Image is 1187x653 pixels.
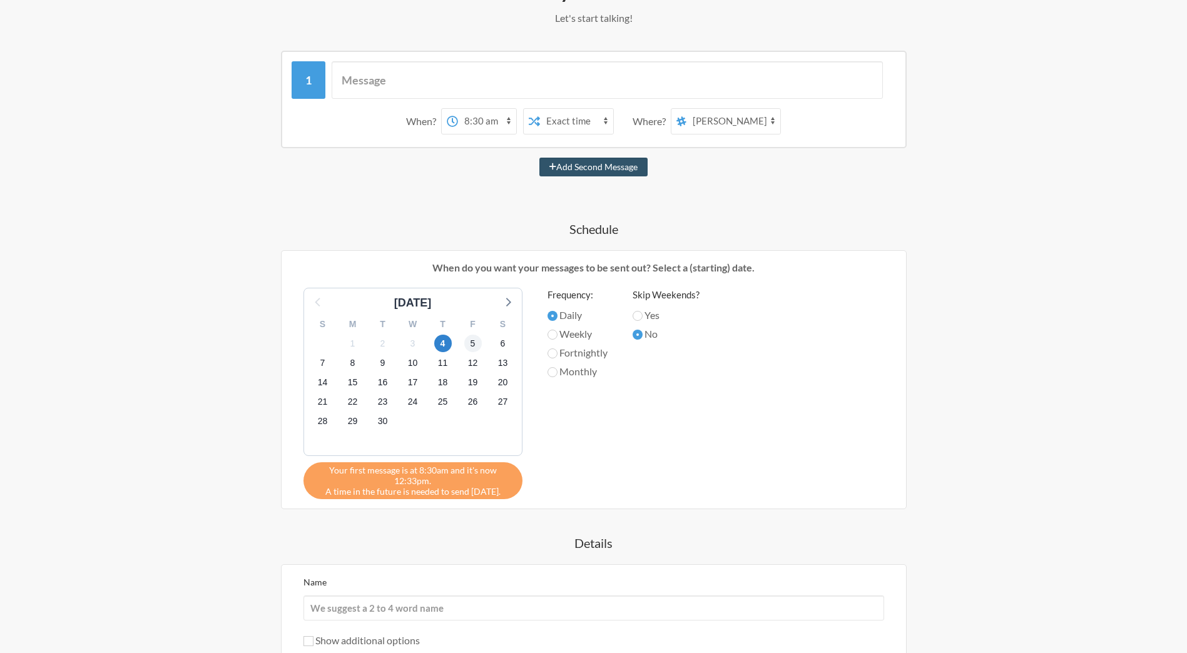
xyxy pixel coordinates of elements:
label: Weekly [548,326,608,342]
div: [DATE] [389,295,437,311]
span: Sunday, October 19, 2025 [464,374,482,392]
div: W [398,315,428,334]
span: Friday, October 3, 2025 [404,335,422,352]
span: Friday, October 10, 2025 [404,354,422,372]
span: Sunday, October 5, 2025 [464,335,482,352]
div: A time in the future is needed to send [DATE]. [303,462,522,499]
input: Yes [633,311,643,321]
span: Tuesday, October 28, 2025 [314,413,332,430]
span: Tuesday, October 21, 2025 [314,393,332,411]
div: M [338,315,368,334]
label: Yes [633,308,700,323]
p: Let's start talking! [231,11,957,26]
input: Fortnightly [548,348,558,358]
span: Tuesday, October 14, 2025 [314,374,332,392]
label: Skip Weekends? [633,288,700,302]
span: Thursday, October 2, 2025 [374,335,392,352]
span: Sunday, October 12, 2025 [464,354,482,372]
label: Daily [548,308,608,323]
h4: Details [231,534,957,552]
span: Friday, October 17, 2025 [404,374,422,392]
span: Monday, October 13, 2025 [494,354,512,372]
div: F [458,315,488,334]
span: Saturday, October 11, 2025 [434,354,452,372]
p: When do you want your messages to be sent out? Select a (starting) date. [291,260,897,275]
span: Saturday, October 25, 2025 [434,393,452,411]
input: Show additional options [303,636,313,646]
div: T [368,315,398,334]
span: Sunday, October 26, 2025 [464,393,482,411]
span: Your first message is at 8:30am and it's now 12:33pm. [313,465,513,486]
span: Saturday, October 18, 2025 [434,374,452,392]
span: Monday, October 6, 2025 [494,335,512,352]
div: S [308,315,338,334]
span: Wednesday, October 29, 2025 [344,413,362,430]
input: Weekly [548,330,558,340]
span: Wednesday, October 1, 2025 [344,335,362,352]
label: Name [303,577,327,587]
h4: Schedule [231,220,957,238]
span: Monday, October 20, 2025 [494,374,512,392]
span: Friday, October 24, 2025 [404,393,422,411]
label: Show additional options [303,634,420,646]
div: Where? [633,108,671,134]
input: Daily [548,311,558,321]
span: Wednesday, October 15, 2025 [344,374,362,392]
label: No [633,326,700,342]
div: T [428,315,458,334]
span: Thursday, October 30, 2025 [374,413,392,430]
label: Monthly [548,364,608,379]
label: Frequency: [548,288,608,302]
span: Monday, October 27, 2025 [494,393,512,411]
button: Add Second Message [539,158,648,176]
input: Monthly [548,367,558,377]
div: S [488,315,518,334]
span: Wednesday, October 22, 2025 [344,393,362,411]
input: Message [332,61,883,99]
span: Wednesday, October 8, 2025 [344,354,362,372]
span: Thursday, October 9, 2025 [374,354,392,372]
div: When? [406,108,441,134]
span: Thursday, October 16, 2025 [374,374,392,392]
input: We suggest a 2 to 4 word name [303,595,884,620]
span: Thursday, October 23, 2025 [374,393,392,411]
input: No [633,330,643,340]
label: Fortnightly [548,345,608,360]
span: Saturday, October 4, 2025 [434,335,452,352]
span: Tuesday, October 7, 2025 [314,354,332,372]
